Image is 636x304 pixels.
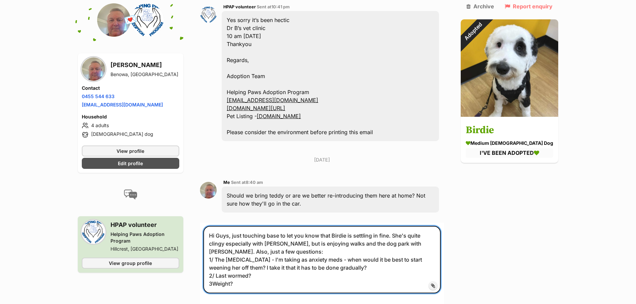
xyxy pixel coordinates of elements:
li: [DEMOGRAPHIC_DATA] dog [82,131,180,139]
a: View group profile [82,258,180,269]
a: [DOMAIN_NAME] [257,113,301,119]
span: Sent at [257,4,290,9]
img: HPAP volunteer profile pic [200,6,217,23]
a: [DOMAIN_NAME][URL] [227,105,285,111]
span: HPAP volunteer [223,4,256,9]
span: 💌 [123,13,138,27]
div: Hillcrest, [GEOGRAPHIC_DATA] [111,246,180,252]
a: Birdie medium [DEMOGRAPHIC_DATA] Dog I'VE BEEN ADOPTED [461,118,558,163]
h4: Contact [82,85,180,91]
img: Andy Mitchell profile pic [97,3,131,37]
span: View group profile [109,260,152,267]
div: Benowa, [GEOGRAPHIC_DATA] [111,71,178,78]
div: Adopted [452,10,494,53]
span: Sent at [231,180,263,185]
span: View profile [117,147,144,155]
h3: [PERSON_NAME] [111,60,178,70]
a: [EMAIL_ADDRESS][DOMAIN_NAME] [227,97,318,103]
span: 8:40 am [246,180,263,185]
span: Me [223,180,230,185]
img: conversation-icon-4a6f8262b818ee0b60e3300018af0b2d0b884aa5de6e9bcb8d3d4eeb1a70a7c4.svg [124,190,137,200]
a: Adopted [461,111,558,118]
img: Helping Paws Adoption Program profile pic [82,220,105,244]
a: [EMAIL_ADDRESS][DOMAIN_NAME] [82,102,163,107]
li: 4 adults [82,121,180,129]
a: Archive [466,3,494,9]
div: I'VE BEEN ADOPTED [466,148,553,158]
h3: Birdie [466,123,553,138]
a: Report enquiry [505,3,553,9]
h4: Household [82,113,180,120]
img: Birdie [461,19,558,117]
div: Helping Paws Adoption Program [111,231,180,244]
span: Edit profile [118,160,143,167]
a: Edit profile [82,158,180,169]
span: 10:41 pm [271,4,290,9]
img: Andy Mitchell profile pic [82,57,105,81]
img: Andy Mitchell profile pic [200,182,217,199]
div: medium [DEMOGRAPHIC_DATA] Dog [466,140,553,147]
img: Helping Paws Adoption Program profile pic [131,3,164,37]
a: View profile [82,145,180,157]
div: Should we bring teddy or are we better re-introducing them here at home? Not sure how they'll go ... [222,187,439,213]
p: [DATE] [200,156,444,163]
div: Yes sorry it’s been hectic Dr B’s vet clinic 10 am [DATE] Thankyou Regards, Adoption Team Helping... [222,11,439,141]
a: 0455 544 633 [82,93,115,99]
h3: HPAP volunteer [111,220,180,230]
